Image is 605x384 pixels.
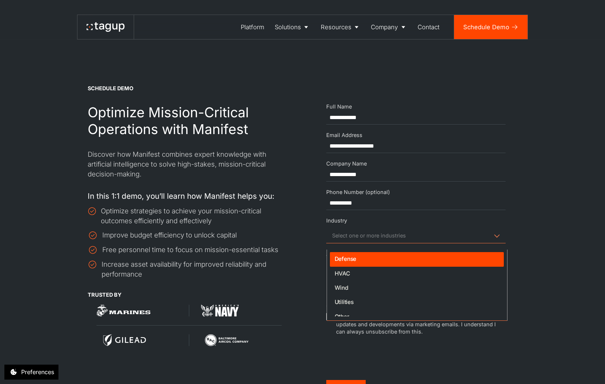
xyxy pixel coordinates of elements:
[371,23,398,32] div: Company
[315,15,366,39] a: Resources
[235,15,269,39] a: Platform
[326,132,505,139] div: Email Address
[326,217,505,225] div: Industry
[21,368,54,376] div: Preferences
[275,23,301,32] div: Solutions
[330,281,504,295] li: Wind
[332,232,406,239] div: Select one or more industries
[418,23,440,32] div: Contact
[366,15,412,39] a: Company
[336,313,505,335] span: I give Tagup Inc. permission to keep me informed about relevant updates and developments via mark...
[102,230,237,240] div: Improve budget efficiency to unlock capital
[326,160,505,168] div: Company Name
[330,252,504,266] li: Defense
[463,23,509,32] div: Schedule Demo
[454,15,527,39] a: Schedule Demo
[321,23,351,32] div: Resources
[330,309,504,324] li: Other
[102,259,290,279] div: Increase asset availability for improved reliability and performance
[88,104,290,137] h2: Optimize Mission-Critical Operations with Manifest
[269,15,315,39] a: Solutions
[88,85,133,92] div: SCHEDULE demo
[326,103,505,111] div: Full Name
[102,245,278,255] div: Free personnel time to focus on mission-essential tasks
[330,295,504,309] li: Utilities
[326,189,505,196] div: Phone Number (optional)
[330,267,504,281] li: HVAC
[101,206,289,226] div: Optimize strategies to achieve your mission-critical outcomes efficiently and effectively
[88,149,290,179] p: Discover how Manifest combines expert knowledge with artificial intelligence to solve high-stakes...
[412,15,445,39] a: Contact
[330,233,335,239] textarea: Search
[88,191,274,202] p: In this 1:1 demo, you’ll learn how Manifest helps you:
[88,291,122,299] div: TRUSTED BY
[241,23,264,32] div: Platform
[326,345,437,374] iframe: reCAPTCHA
